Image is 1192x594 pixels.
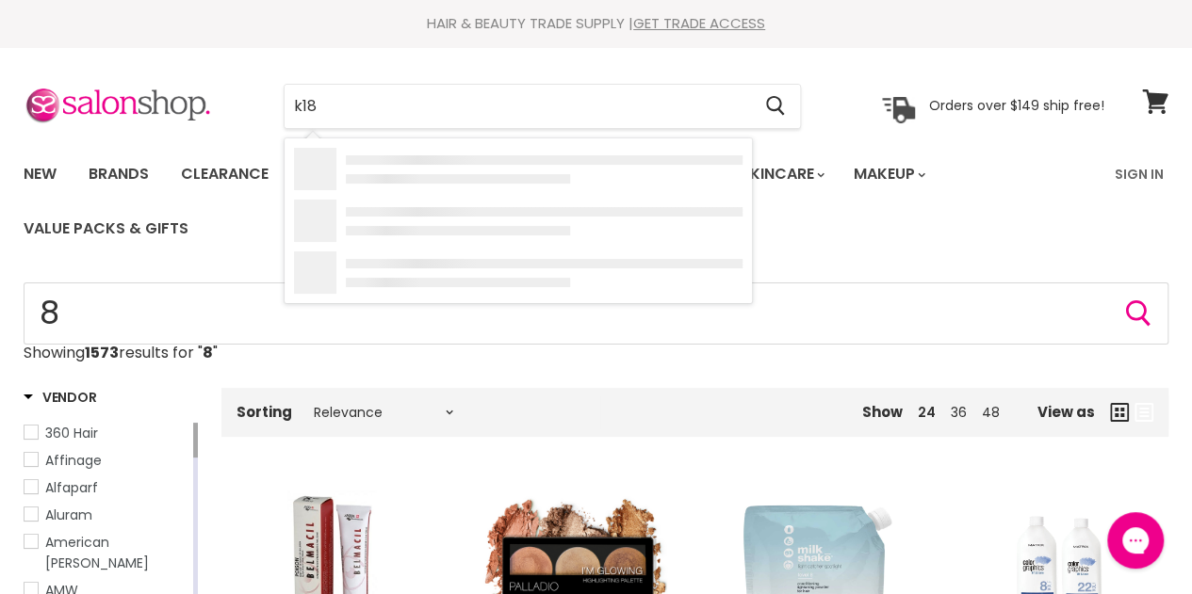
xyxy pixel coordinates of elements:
[862,402,903,422] span: Show
[85,342,119,363] strong: 1573
[24,477,189,498] a: Alfaparf
[840,154,937,194] a: Makeup
[24,423,189,443] a: 360 Hair
[167,154,283,194] a: Clearance
[982,403,1000,422] a: 48
[951,403,967,422] a: 36
[45,451,102,470] span: Affinage
[1103,154,1175,194] a: Sign In
[24,450,189,471] a: Affinage
[45,533,149,572] span: American [PERSON_NAME]
[929,97,1104,114] p: Orders over $149 ship free!
[1098,506,1173,575] iframe: Gorgias live chat messenger
[24,388,96,407] h3: Vendor
[750,85,800,128] button: Search
[9,154,71,194] a: New
[9,209,203,249] a: Value Packs & Gifts
[237,404,292,420] label: Sorting
[1037,404,1095,420] span: View as
[285,85,750,128] input: Search
[203,342,213,363] strong: 8
[45,424,98,442] span: 360 Hair
[633,13,765,33] a: GET TRADE ACCESS
[918,403,936,422] a: 24
[24,532,189,573] a: American Barber
[45,478,98,497] span: Alfaparf
[24,282,1168,345] form: Product
[284,84,801,129] form: Product
[45,506,92,524] span: Aluram
[74,154,163,194] a: Brands
[24,345,1168,361] p: Showing results for " "
[1123,298,1153,329] button: Search
[24,505,189,525] a: Aluram
[727,154,836,194] a: Skincare
[9,147,1103,256] ul: Main menu
[24,282,1168,345] input: Search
